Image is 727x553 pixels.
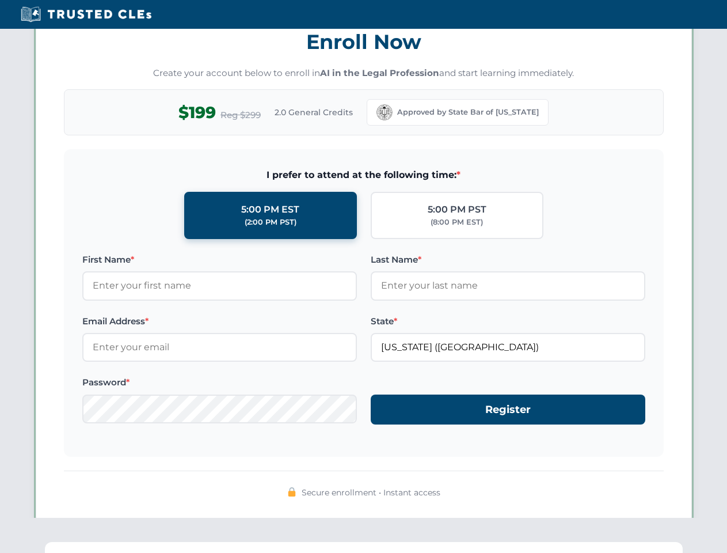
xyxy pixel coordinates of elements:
[82,333,357,362] input: Enter your email
[302,486,440,499] span: Secure enrollment • Instant access
[178,100,216,126] span: $199
[82,253,357,267] label: First Name
[82,315,357,328] label: Email Address
[431,217,483,228] div: (8:00 PM EST)
[371,395,645,425] button: Register
[287,487,296,497] img: 🔒
[245,217,296,228] div: (2:00 PM PST)
[241,202,299,217] div: 5:00 PM EST
[376,104,393,120] img: California Bar
[82,271,357,300] input: Enter your first name
[275,106,353,119] span: 2.0 General Credits
[371,333,645,362] input: California (CA)
[64,24,664,60] h3: Enroll Now
[64,67,664,80] p: Create your account below to enroll in and start learning immediately.
[82,376,357,389] label: Password
[82,168,645,183] span: I prefer to attend at the following time:
[371,253,645,267] label: Last Name
[428,202,486,217] div: 5:00 PM PST
[17,6,155,23] img: Trusted CLEs
[397,107,539,118] span: Approved by State Bar of [US_STATE]
[371,315,645,328] label: State
[220,108,261,122] span: Reg $299
[371,271,645,300] input: Enter your last name
[320,67,439,78] strong: AI in the Legal Profession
